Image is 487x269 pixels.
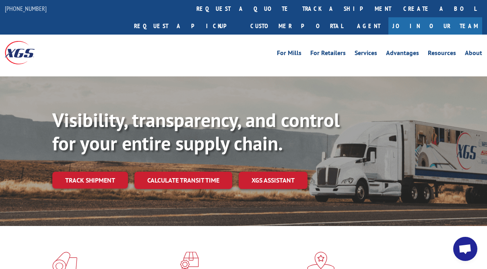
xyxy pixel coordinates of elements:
[386,50,419,59] a: Advantages
[52,107,340,156] b: Visibility, transparency, and control for your entire supply chain.
[465,50,482,59] a: About
[134,172,232,189] a: Calculate transit time
[128,17,244,35] a: Request a pickup
[277,50,301,59] a: For Mills
[244,17,349,35] a: Customer Portal
[428,50,456,59] a: Resources
[349,17,388,35] a: Agent
[388,17,482,35] a: Join Our Team
[239,172,307,189] a: XGS ASSISTANT
[453,237,477,261] a: Open chat
[355,50,377,59] a: Services
[52,172,128,189] a: Track shipment
[5,4,47,12] a: [PHONE_NUMBER]
[310,50,346,59] a: For Retailers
